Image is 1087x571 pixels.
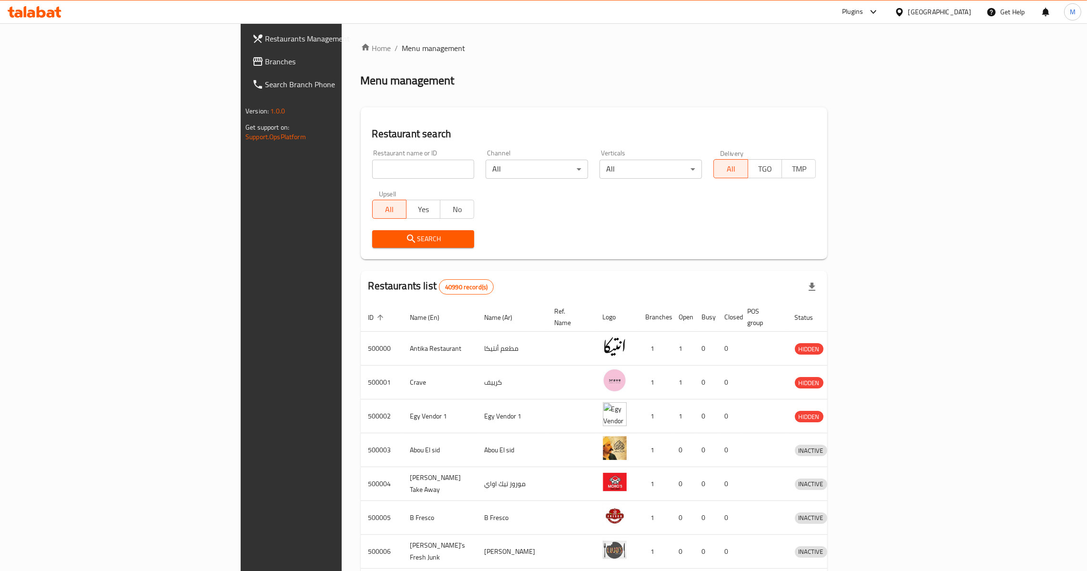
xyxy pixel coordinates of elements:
h2: Menu management [361,73,455,88]
td: Egy Vendor 1 [403,399,477,433]
td: كرييف [477,366,547,399]
td: 0 [694,399,717,433]
button: TMP [782,159,816,178]
span: 1.0.0 [270,105,285,117]
span: Menu management [402,42,466,54]
nav: breadcrumb [361,42,828,54]
td: مطعم أنتيكا [477,332,547,366]
td: موروز تيك اواي [477,467,547,501]
span: Branches [265,56,415,67]
td: 0 [717,433,740,467]
td: 0 [694,535,717,569]
div: INACTIVE [795,512,827,524]
img: Moro's Take Away [603,470,627,494]
th: Open [671,303,694,332]
td: Abou El sid [477,433,547,467]
a: Restaurants Management [244,27,422,50]
td: 0 [671,501,694,535]
h2: Restaurant search [372,127,816,141]
div: Export file [801,275,823,298]
span: Get support on: [245,121,289,133]
span: HIDDEN [795,411,823,422]
td: 1 [671,332,694,366]
a: Search Branch Phone [244,73,422,96]
button: All [713,159,748,178]
span: Yes [410,203,437,216]
div: INACTIVE [795,546,827,558]
td: 0 [717,399,740,433]
label: Upsell [379,190,396,197]
div: Total records count [439,279,494,295]
td: [PERSON_NAME] Take Away [403,467,477,501]
span: Version: [245,105,269,117]
span: No [444,203,470,216]
span: ID [368,312,386,323]
span: INACTIVE [795,479,827,489]
span: All [376,203,403,216]
td: 1 [638,366,671,399]
button: TGO [748,159,782,178]
div: HIDDEN [795,343,823,355]
td: 0 [671,467,694,501]
td: 0 [717,332,740,366]
td: 1 [638,433,671,467]
td: 0 [671,433,694,467]
td: B Fresco [403,501,477,535]
span: INACTIVE [795,512,827,523]
span: TGO [752,162,778,176]
td: 1 [671,399,694,433]
button: All [372,200,406,219]
img: Egy Vendor 1 [603,402,627,426]
img: Abou El sid [603,436,627,460]
td: 0 [671,535,694,569]
td: 1 [638,535,671,569]
td: 1 [638,399,671,433]
td: [PERSON_NAME]'s Fresh Junk [403,535,477,569]
td: Abou El sid [403,433,477,467]
td: 0 [717,535,740,569]
td: 0 [717,501,740,535]
span: 40990 record(s) [439,283,493,292]
span: All [718,162,744,176]
td: 0 [694,467,717,501]
label: Delivery [720,150,744,156]
div: Plugins [842,6,863,18]
div: All [486,160,588,179]
span: INACTIVE [795,445,827,456]
td: 1 [638,467,671,501]
td: 1 [638,501,671,535]
a: Support.OpsPlatform [245,131,306,143]
button: Yes [406,200,440,219]
td: 1 [671,366,694,399]
input: Search for restaurant name or ID.. [372,160,475,179]
span: Search [380,233,467,245]
th: Closed [717,303,740,332]
span: HIDDEN [795,377,823,388]
div: HIDDEN [795,377,823,388]
td: 0 [717,467,740,501]
span: M [1070,7,1076,17]
th: Logo [595,303,638,332]
span: TMP [786,162,812,176]
div: All [599,160,702,179]
td: 0 [694,501,717,535]
td: 0 [694,332,717,366]
th: Branches [638,303,671,332]
span: Status [795,312,826,323]
button: No [440,200,474,219]
span: Ref. Name [555,306,584,328]
span: POS group [748,306,776,328]
img: Antika Restaurant [603,335,627,358]
td: Crave [403,366,477,399]
img: Crave [603,368,627,392]
td: Antika Restaurant [403,332,477,366]
a: Branches [244,50,422,73]
td: 1 [638,332,671,366]
span: Restaurants Management [265,33,415,44]
img: Lujo's Fresh Junk [603,538,627,561]
td: 0 [717,366,740,399]
img: B Fresco [603,504,627,528]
